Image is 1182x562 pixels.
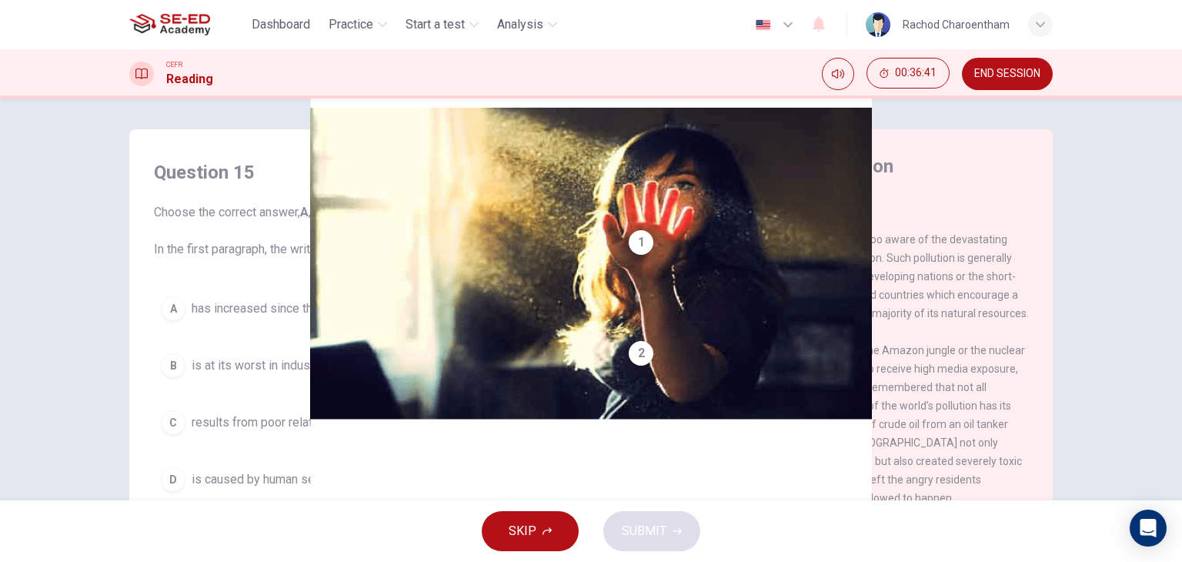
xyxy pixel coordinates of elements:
[329,15,373,34] span: Practice
[866,58,950,89] button: 00:36:41
[245,11,316,38] button: Dashboard
[129,9,210,40] img: SE-ED Academy logo
[482,511,579,551] button: SKIP
[866,58,950,90] div: Hide
[866,12,890,37] img: Profile picture
[753,19,773,31] img: en
[509,520,536,542] span: SKIP
[129,9,245,40] a: SE-ED Academy logo
[166,59,182,70] span: CEFR
[166,70,213,89] h1: Reading
[322,11,393,38] button: Practice
[903,15,1010,34] div: Rachod Charoentham
[497,15,543,34] span: Analysis
[629,341,653,366] div: 2
[406,15,465,34] span: Start a test
[252,15,310,34] span: Dashboard
[895,67,937,79] span: 00:36:41
[399,11,485,38] button: Start a test
[491,11,563,38] button: Analysis
[822,58,854,90] div: Mute
[962,58,1053,90] button: END SESSION
[1130,510,1167,547] div: Open Intercom Messenger
[974,68,1040,80] span: END SESSION
[629,230,653,255] div: 1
